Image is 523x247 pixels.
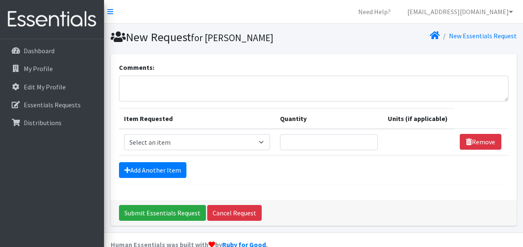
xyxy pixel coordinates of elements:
a: Add Another Item [119,162,186,178]
a: My Profile [3,60,101,77]
a: Remove [460,134,501,150]
input: Submit Essentials Request [119,205,206,221]
th: Units (if applicable) [383,108,455,129]
small: for [PERSON_NAME] [191,32,273,44]
a: [EMAIL_ADDRESS][DOMAIN_NAME] [401,3,520,20]
a: New Essentials Request [449,32,517,40]
a: Cancel Request [207,205,262,221]
a: Distributions [3,114,101,131]
h1: New Request [111,30,311,44]
th: Item Requested [119,108,275,129]
a: Dashboard [3,42,101,59]
p: Essentials Requests [24,101,81,109]
img: HumanEssentials [3,5,101,33]
a: Need Help? [352,3,397,20]
label: Comments: [119,62,154,72]
a: Essentials Requests [3,96,101,113]
p: Edit My Profile [24,83,66,91]
a: Edit My Profile [3,79,101,95]
th: Quantity [275,108,383,129]
p: Dashboard [24,47,55,55]
p: My Profile [24,64,53,73]
p: Distributions [24,119,62,127]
